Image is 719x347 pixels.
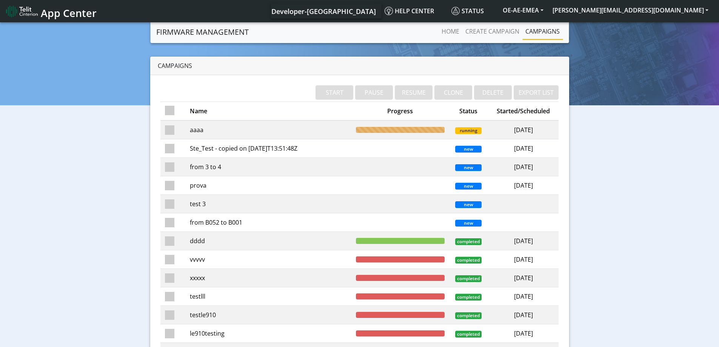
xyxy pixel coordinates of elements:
td: [DATE] [488,250,559,269]
td: [DATE] [488,120,559,139]
span: new [455,201,482,208]
th: Name [185,102,351,121]
td: from B052 to B001 [185,213,351,232]
td: le910testing [185,324,351,343]
div: Campaigns [150,57,569,75]
button: OE-AE-EMEA [498,3,548,17]
img: status.svg [451,7,460,15]
span: completed [455,238,482,245]
a: Your current platform instance [271,3,376,19]
td: from 3 to 4 [185,158,351,176]
td: [DATE] [488,176,559,195]
td: [DATE] [488,158,559,176]
span: running [455,127,482,134]
span: new [455,183,482,190]
td: [DATE] [488,306,559,324]
td: testle910 [185,306,351,324]
span: completed [455,312,482,319]
td: [DATE] [488,269,559,287]
a: Home [439,24,462,39]
span: completed [455,257,482,264]
span: new [455,146,482,153]
td: test 3 [185,195,351,213]
span: Help center [385,7,434,15]
button: [PERSON_NAME][EMAIL_ADDRESS][DOMAIN_NAME] [548,3,713,17]
span: new [455,220,482,227]
td: dddd [185,232,351,250]
a: Create campaign [462,24,522,39]
th: Status [449,102,488,121]
a: App Center [6,3,95,19]
span: Status [451,7,484,15]
span: completed [455,331,482,338]
span: Developer-[GEOGRAPHIC_DATA] [271,7,376,16]
td: testlll [185,287,351,306]
td: vvvvv [185,250,351,269]
td: [DATE] [488,232,559,250]
td: aaaa [185,120,351,139]
th: Started/Scheduled [488,102,559,121]
a: Firmware management [156,25,249,40]
span: App Center [41,6,97,20]
td: xxxxx [185,269,351,287]
span: completed [455,294,482,301]
a: Campaigns [522,24,563,39]
span: new [455,164,482,171]
td: [DATE] [488,324,559,343]
a: Status [448,3,498,19]
a: Help center [382,3,448,19]
td: prova [185,176,351,195]
span: completed [455,275,482,282]
td: Ste_Test - copied on [DATE]T13:51:48Z [185,139,351,158]
img: knowledge.svg [385,7,393,15]
img: logo-telit-cinterion-gw-new.png [6,5,38,17]
td: [DATE] [488,139,559,158]
th: Progress [351,102,449,121]
td: [DATE] [488,287,559,306]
